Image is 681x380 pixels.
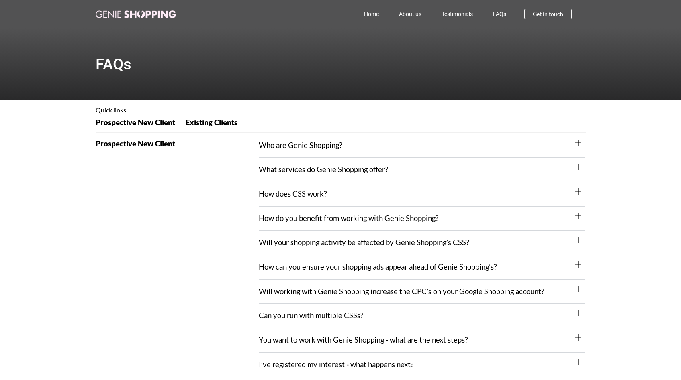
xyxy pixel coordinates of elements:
[259,304,585,328] div: Can you run with multiple CSSs?
[259,360,413,369] a: I’ve registered my interest - what happens next?
[259,141,342,150] a: Who are Genie Shopping?
[96,107,586,113] h4: Quick links:
[259,353,585,377] div: I’ve registered my interest - what happens next?
[96,57,586,72] h1: FAQs
[354,5,389,23] a: Home
[259,287,544,296] a: Will working with Genie Shopping increase the CPC’s on your Google Shopping account?
[259,328,585,353] div: You want to work with Genie Shopping - what are the next steps?
[259,255,585,280] div: How can you ensure your shopping ads appear ahead of Genie Shopping’s?
[389,5,432,23] a: About us
[533,11,563,17] span: Get in touch
[259,189,327,198] a: How does CSS work?
[524,9,572,19] a: Get in touch
[483,5,516,23] a: FAQs
[259,231,585,255] div: Will your shopping activity be affected by Genie Shopping’s CSS?
[259,280,585,304] div: Will working with Genie Shopping increase the CPC’s on your Google Shopping account?
[180,119,243,132] a: Existing Clients
[96,119,180,132] a: Prospective New Client
[259,134,585,158] div: Who are Genie Shopping?
[259,182,585,207] div: How does CSS work?
[259,335,468,344] a: You want to work with Genie Shopping - what are the next steps?
[211,5,517,23] nav: Menu
[259,262,497,271] a: How can you ensure your shopping ads appear ahead of Genie Shopping’s?
[259,207,585,231] div: How do you benefit from working with Genie Shopping?
[96,119,175,126] span: Prospective New Client
[96,140,259,148] h2: Prospective New Client
[259,311,363,320] a: Can you run with multiple CSSs?
[259,214,438,223] a: How do you benefit from working with Genie Shopping?
[259,158,585,182] div: What services do Genie Shopping offer?
[259,165,388,174] a: What services do Genie Shopping offer?
[186,119,237,126] span: Existing Clients
[432,5,483,23] a: Testimonials
[96,10,176,18] img: genie-shopping-logo
[259,238,469,247] a: Will your shopping activity be affected by Genie Shopping’s CSS?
